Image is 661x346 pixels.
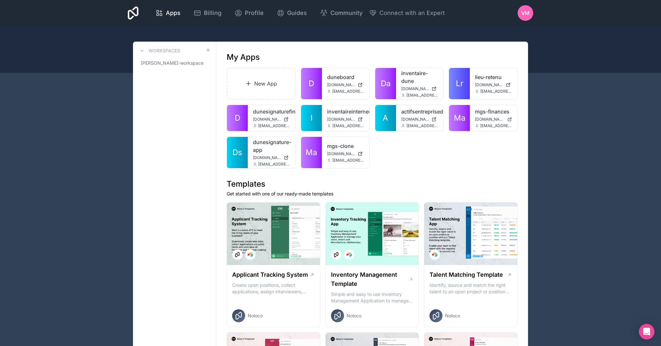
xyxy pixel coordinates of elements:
span: Da [381,78,390,89]
span: [EMAIL_ADDRESS][DOMAIN_NAME] [258,162,290,167]
span: Ma [454,113,465,123]
span: [EMAIL_ADDRESS][DOMAIN_NAME] [480,123,512,128]
span: Apps [166,8,180,18]
a: Lr [449,68,470,99]
span: Lr [456,78,463,89]
a: mgs-finances [475,108,512,115]
a: lieu-retenu [475,73,512,81]
a: [DOMAIN_NAME] [327,82,364,87]
a: Ds [227,137,248,168]
a: dunesignature-app [253,138,290,154]
img: Airtable Logo [347,252,352,257]
p: Get started with one of our ready-made templates [227,191,518,197]
span: D [309,78,314,89]
a: Da [375,68,396,99]
a: [DOMAIN_NAME] [475,117,512,122]
h1: My Apps [227,52,260,62]
a: duneboard [327,73,364,81]
span: [DOMAIN_NAME] [475,82,503,87]
a: Workspaces [138,47,180,55]
a: Community [315,6,368,20]
span: [DOMAIN_NAME] [401,117,429,122]
span: Ma [306,147,317,158]
span: [EMAIL_ADDRESS][DOMAIN_NAME] [332,158,364,163]
img: Airtable Logo [432,252,437,257]
h1: Applicant Tracking System [232,270,308,279]
span: [DOMAIN_NAME] [401,86,429,91]
span: Billing [204,8,221,18]
span: VM [521,9,530,17]
h3: Workspaces [149,47,180,54]
span: D [235,113,240,123]
p: Simple and easy to use Inventory Management Application to manage your stock, orders and Manufact... [331,291,414,304]
span: Ds [232,147,242,158]
a: [DOMAIN_NAME] [253,155,290,160]
a: [DOMAIN_NAME] [401,86,438,91]
span: [DOMAIN_NAME] [253,117,281,122]
button: Connect with an Expert [369,8,445,18]
a: inventaire-dune [401,69,438,85]
span: [DOMAIN_NAME] [475,117,505,122]
a: Apps [150,6,186,20]
span: Guides [287,8,307,18]
span: [DOMAIN_NAME] [253,155,281,160]
span: [EMAIL_ADDRESS][DOMAIN_NAME] [258,123,290,128]
span: [EMAIL_ADDRESS][DOMAIN_NAME] [332,123,364,128]
span: Community [330,8,363,18]
span: [PERSON_NAME]-workspace [141,60,204,66]
span: A [383,113,388,123]
a: actifsentreprisedune [401,108,438,115]
a: A [375,105,396,131]
span: [EMAIL_ADDRESS][DOMAIN_NAME] [332,89,364,94]
a: [DOMAIN_NAME] [401,117,438,122]
span: [EMAIL_ADDRESS][DOMAIN_NAME] [406,123,438,128]
p: Identify, source and match the right talent to an open project or position with our Talent Matchi... [430,282,512,295]
a: Ma [301,137,322,168]
span: Profile [245,8,264,18]
a: [PERSON_NAME]-workspace [138,57,211,69]
a: mgs-clone [327,142,364,150]
span: I [311,113,312,123]
a: [DOMAIN_NAME] [327,151,364,156]
a: Guides [271,6,312,20]
a: Ma [449,105,470,131]
a: Billing [188,6,227,20]
span: [DOMAIN_NAME] [327,151,355,156]
a: D [301,68,322,99]
h1: Talent Matching Template [430,270,503,279]
img: Airtable Logo [248,252,253,257]
span: [EMAIL_ADDRESS][DOMAIN_NAME] [406,93,438,98]
a: [DOMAIN_NAME] [253,117,290,122]
a: [DOMAIN_NAME] [475,82,512,87]
h1: Inventory Management Template [331,270,409,288]
div: Open Intercom Messenger [639,324,654,339]
span: Noloco [248,313,263,319]
h1: Templates [227,179,518,189]
a: dunesignaturefinance [253,108,290,115]
a: New App [227,68,296,100]
span: Noloco [347,313,362,319]
span: [DOMAIN_NAME] [327,117,355,122]
span: [DOMAIN_NAME] [327,82,355,87]
a: [DOMAIN_NAME] [327,117,364,122]
a: inventaireinternedunesignature [327,108,364,115]
span: Connect with an Expert [379,8,445,18]
a: Profile [229,6,269,20]
a: D [227,105,248,131]
a: I [301,105,322,131]
span: [EMAIL_ADDRESS][DOMAIN_NAME] [480,89,512,94]
span: Noloco [445,313,460,319]
p: Create open positions, collect applications, assign interviewers, centralise candidate feedback a... [232,282,315,295]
